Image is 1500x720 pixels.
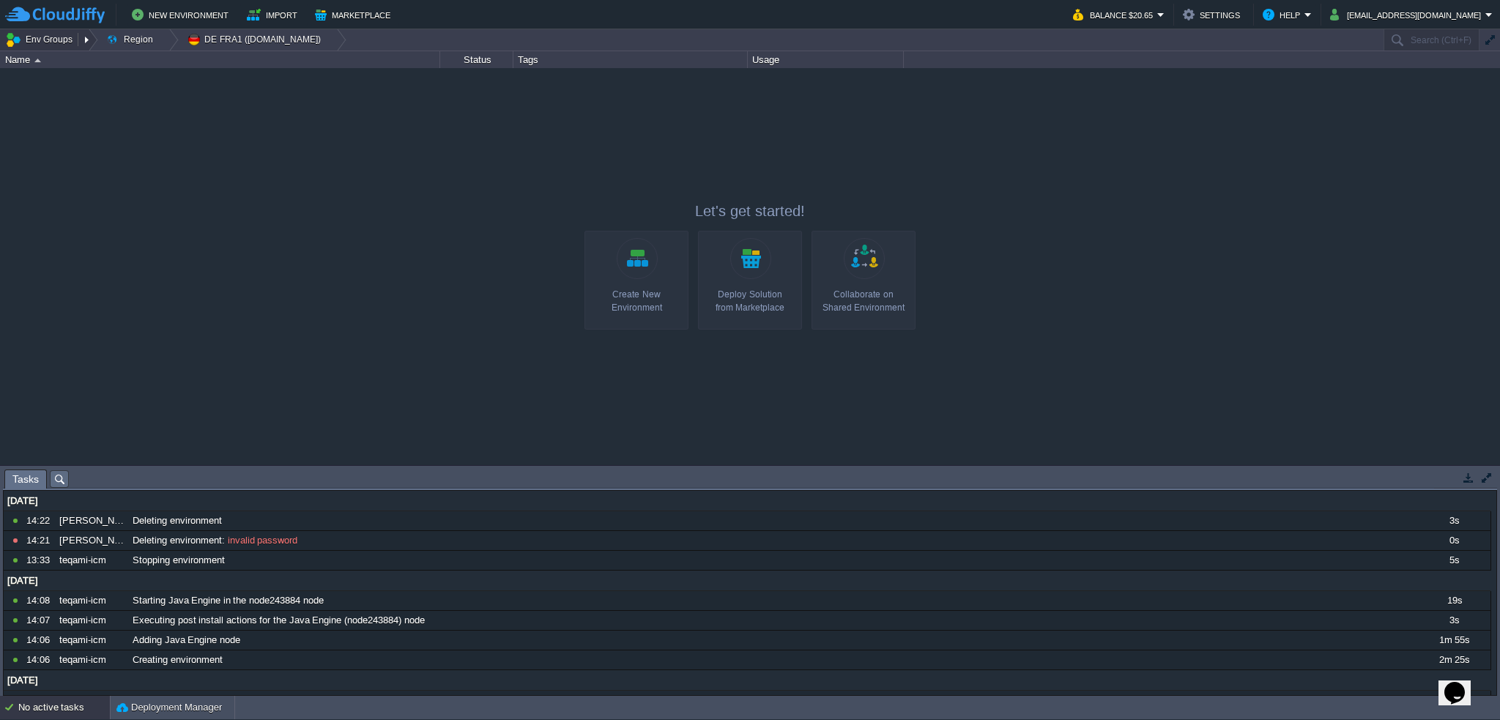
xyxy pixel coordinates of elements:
div: : [129,531,1417,550]
div: 19s [1418,591,1490,610]
span: Tasks [12,470,39,489]
button: Deployment Manager [116,700,222,715]
div: 1m 55s [1418,631,1490,650]
button: Import [247,6,302,23]
div: Usage [749,51,903,68]
img: AMDAwAAAACH5BAEAAAAALAAAAAABAAEAAAICRAEAOw== [34,59,41,62]
div: 20:21 [26,691,54,710]
p: Let's get started! [584,201,916,221]
div: Create New Environment [589,288,684,314]
div: 3s [1418,611,1490,630]
img: CloudJiffy [5,6,105,24]
a: Collaborate onShared Environment [812,231,916,330]
span: Executing post install actions for the Java Engine (node243884) node [133,614,425,627]
div: 3s [1418,511,1490,530]
div: Deploy Solution from Marketplace [702,288,798,314]
button: New Environment [132,6,233,23]
button: Region [106,29,158,50]
button: Help [1263,6,1304,23]
button: Marketplace [315,6,395,23]
span: Creating environment [133,653,223,667]
div: [PERSON_NAME] [56,691,127,710]
span: Stopping environment [133,694,225,707]
div: 14:08 [26,591,54,610]
div: Tags [514,51,747,68]
iframe: chat widget [1438,661,1485,705]
div: teqami-icm [56,611,127,630]
div: [PERSON_NAME] [56,531,127,550]
span: Deleting environment [133,514,222,527]
a: Deploy Solutionfrom Marketplace [698,231,802,330]
div: [DATE] [4,671,1490,690]
div: Status [441,51,513,68]
span: Stopping environment [133,554,225,567]
div: teqami-icm [56,551,127,570]
span: invalid password [225,534,298,547]
div: 0s [1418,531,1490,550]
div: [DATE] [4,571,1490,590]
span: Adding Java Engine node [133,634,240,647]
div: No active tasks [18,696,110,719]
button: DE FRA1 ([DOMAIN_NAME]) [187,29,326,50]
div: 14:06 [26,631,54,650]
div: teqami-icm [56,650,127,669]
div: [DATE] [4,491,1490,511]
button: Settings [1183,6,1244,23]
div: teqami-icm [56,631,127,650]
div: Collaborate on Shared Environment [816,288,911,314]
span: Starting Java Engine in the node243884 node [133,594,324,607]
div: [PERSON_NAME] [56,511,127,530]
div: 14:07 [26,611,54,630]
div: 14:22 [26,511,54,530]
div: 14:06 [26,650,54,669]
button: Env Groups [5,29,78,50]
button: [EMAIL_ADDRESS][DOMAIN_NAME] [1330,6,1485,23]
div: Name [1,51,439,68]
div: teqami-icm [56,591,127,610]
div: 14:21 [26,531,54,550]
div: 5s [1418,551,1490,570]
span: Deleting environment [133,534,222,547]
button: Balance $20.65 [1073,6,1157,23]
div: 6s [1418,691,1490,710]
div: 13:33 [26,551,54,570]
div: 2m 25s [1418,650,1490,669]
a: Create New Environment [584,231,688,330]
